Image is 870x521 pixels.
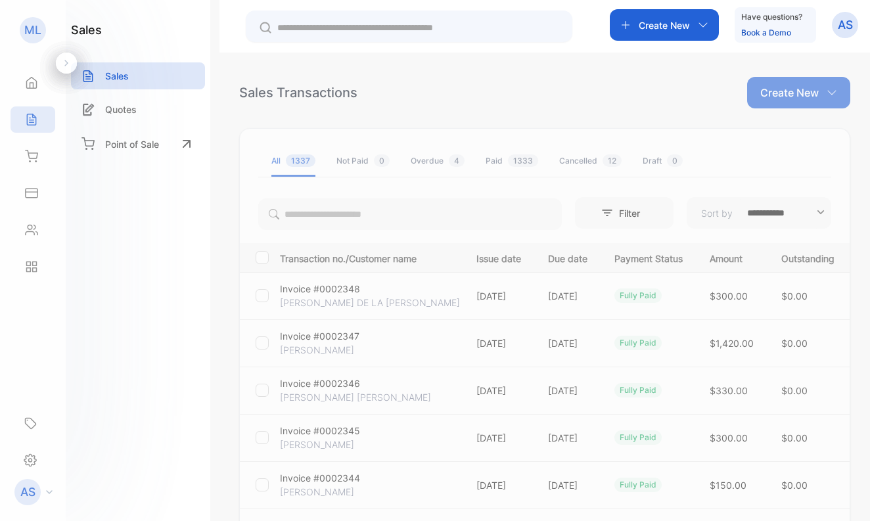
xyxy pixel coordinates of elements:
button: AS [832,9,858,41]
div: Draft [643,155,683,167]
span: 12 [603,154,622,167]
p: [DATE] [476,384,521,397]
span: 0 [667,154,683,167]
p: [DATE] [476,431,521,445]
span: $1,420.00 [710,338,754,349]
span: $300.00 [710,290,748,302]
a: Sales [71,62,205,89]
p: Due date [548,249,587,265]
p: Transaction no./Customer name [280,249,460,265]
p: [DATE] [476,289,521,303]
p: Issue date [476,249,521,265]
p: [PERSON_NAME] [280,485,354,499]
p: Sort by [701,206,733,220]
p: [DATE] [548,478,587,492]
span: $0.00 [781,432,808,443]
p: Invoice #0002347 [280,329,359,343]
div: All [271,155,315,167]
div: Sales Transactions [239,83,357,102]
div: Cancelled [559,155,622,167]
p: Payment Status [614,249,683,265]
div: Overdue [411,155,465,167]
div: fully paid [614,336,662,350]
p: [DATE] [548,336,587,350]
span: 1333 [508,154,538,167]
p: [PERSON_NAME] [280,343,354,357]
span: 4 [449,154,465,167]
span: $300.00 [710,432,748,443]
p: [DATE] [548,431,587,445]
div: fully paid [614,478,662,492]
button: Create New [747,77,850,108]
p: Invoice #0002344 [280,471,360,485]
p: [DATE] [548,289,587,303]
p: Outstanding [781,249,835,265]
p: [PERSON_NAME] DE LA [PERSON_NAME] [280,296,460,309]
a: Quotes [71,96,205,123]
iframe: LiveChat chat widget [815,466,870,521]
p: Invoice #0002345 [280,424,360,438]
p: Have questions? [741,11,802,24]
span: $0.00 [781,338,808,349]
p: Point of Sale [105,137,159,151]
div: fully paid [614,288,662,303]
div: fully paid [614,430,662,445]
p: [DATE] [476,336,521,350]
p: Invoice #0002348 [280,282,360,296]
p: AS [838,16,853,34]
span: $0.00 [781,480,808,491]
p: [PERSON_NAME] [PERSON_NAME] [280,390,431,404]
p: [DATE] [476,478,521,492]
p: ML [24,22,41,39]
span: 0 [374,154,390,167]
p: Create New [639,18,690,32]
span: 1337 [286,154,315,167]
p: Sales [105,69,129,83]
span: $150.00 [710,480,746,491]
p: Amount [710,249,754,265]
p: Invoice #0002346 [280,376,360,390]
p: AS [20,484,35,501]
button: Create New [610,9,719,41]
a: Point of Sale [71,129,205,158]
div: fully paid [614,383,662,397]
div: Paid [486,155,538,167]
span: $330.00 [710,385,748,396]
p: Create New [760,85,819,101]
p: [DATE] [548,384,587,397]
p: Quotes [105,102,137,116]
div: Not Paid [336,155,390,167]
p: [PERSON_NAME] [280,438,354,451]
a: Book a Demo [741,28,791,37]
h1: sales [71,21,102,39]
span: $0.00 [781,290,808,302]
span: $0.00 [781,385,808,396]
button: Sort by [687,197,831,229]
